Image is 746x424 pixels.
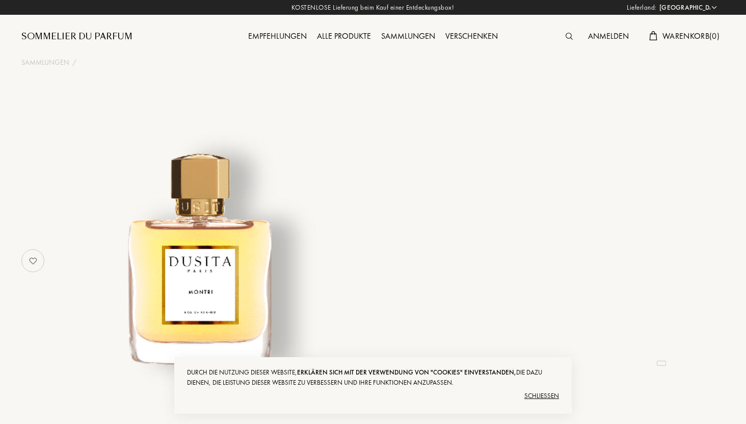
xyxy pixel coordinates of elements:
div: Empfehlungen [243,30,312,43]
a: Sommelier du Parfum [21,31,132,43]
a: Verschenken [440,31,503,41]
span: Warenkorb ( 0 ) [662,31,720,41]
a: Sammlungen [21,57,69,68]
div: / [72,57,76,68]
a: Alle Produkte [312,31,376,41]
span: Lieferland: [627,3,657,13]
div: Durch die Nutzung dieser Website, die dazu dienen, die Leistung dieser Website zu verbessern und ... [187,367,559,388]
div: Schließen [187,388,559,404]
img: search_icn.svg [566,33,573,40]
div: Anmelden [583,30,634,43]
img: cart.svg [649,31,657,40]
img: no_like_p.png [23,251,43,271]
div: Alle Produkte [312,30,376,43]
div: Sammlungen [376,30,440,43]
div: Verschenken [440,30,503,43]
a: Sammlungen [376,31,440,41]
a: Empfehlungen [243,31,312,41]
img: undefined undefined [71,130,324,382]
span: erklären sich mit der Verwendung von "Cookies" einverstanden, [297,368,516,377]
a: Anmelden [583,31,634,41]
